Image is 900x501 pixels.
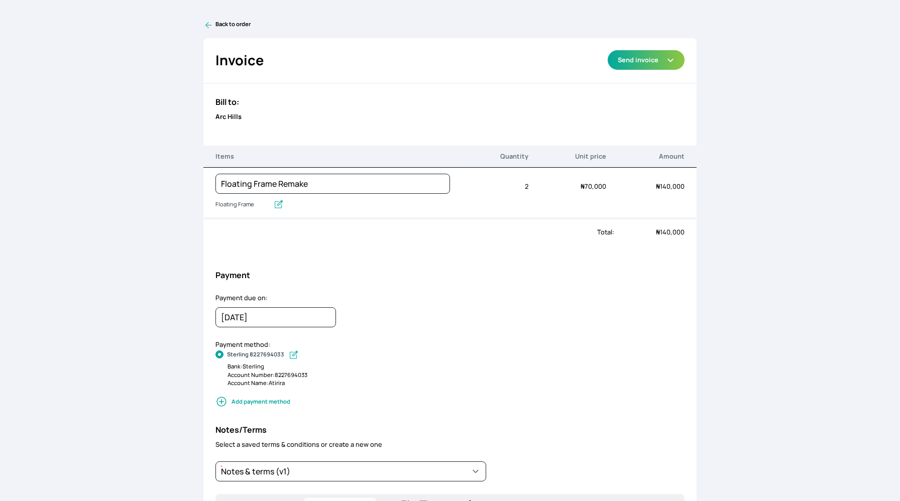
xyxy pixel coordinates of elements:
span: ₦ [581,182,585,191]
span: Add payment method [215,396,684,408]
span: ₦ [656,182,660,191]
div: 2 [450,176,528,197]
span: ₦ [656,227,660,236]
span: 140,000 [656,227,685,236]
h3: Notes/Terms [215,424,684,436]
h3: Payment [215,269,684,281]
label: Payment due on: [215,293,268,302]
p: Select a saved terms & conditions or create a new one [215,440,684,449]
p: Unit price [528,152,607,161]
p: Quantity [450,152,528,161]
b: Sterling 8227694033 [227,350,284,360]
b: Arc Hills [215,112,242,121]
input: Add description [215,198,269,211]
span: 70,000 [581,182,606,191]
h3: Bill to: [215,96,684,108]
span: 140,000 [656,182,685,191]
p: Items [215,152,450,161]
div: Bank: Sterling [228,362,684,371]
div: Account Name: Atirira [228,379,684,388]
div: Account Number: 8227694033 [228,371,684,380]
a: Back to order [203,20,696,30]
button: Send invoice [608,50,685,70]
label: Payment method: [215,340,270,349]
p: Amount [606,152,685,161]
h2: Invoice [215,50,264,71]
div: Total: [203,227,614,237]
